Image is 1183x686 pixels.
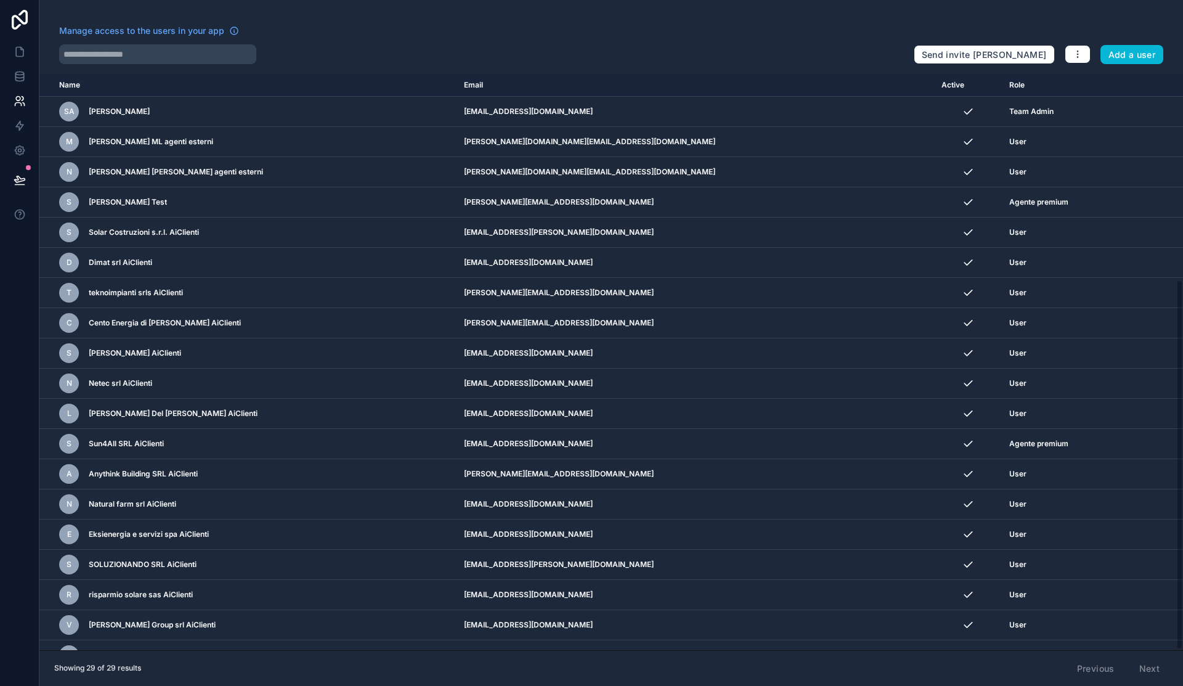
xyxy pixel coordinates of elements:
[1009,620,1026,630] span: User
[39,74,1183,650] div: scrollable content
[457,97,934,127] td: [EMAIL_ADDRESS][DOMAIN_NAME]
[1009,197,1068,207] span: Agente premium
[1009,378,1026,388] span: User
[1009,288,1026,298] span: User
[89,137,213,147] span: [PERSON_NAME] ML agenti esterni
[1009,137,1026,147] span: User
[89,499,176,509] span: Natural farm srl AiClienti
[89,227,199,237] span: Solar Costruzioni s.r.l. AiClienti
[1100,45,1164,65] button: Add a user
[1009,409,1026,419] span: User
[67,590,71,600] span: r
[457,218,934,248] td: [EMAIL_ADDRESS][PERSON_NAME][DOMAIN_NAME]
[67,167,72,177] span: N
[457,248,934,278] td: [EMAIL_ADDRESS][DOMAIN_NAME]
[89,378,152,388] span: Netec srl AiClienti
[457,369,934,399] td: [EMAIL_ADDRESS][DOMAIN_NAME]
[457,489,934,520] td: [EMAIL_ADDRESS][DOMAIN_NAME]
[89,439,164,449] span: Sun4All SRL AiClienti
[457,550,934,580] td: [EMAIL_ADDRESS][PERSON_NAME][DOMAIN_NAME]
[66,137,73,147] span: M
[89,197,167,207] span: [PERSON_NAME] Test
[67,197,71,207] span: S
[67,409,71,419] span: L
[1009,318,1026,328] span: User
[67,469,72,479] span: A
[1009,167,1026,177] span: User
[59,25,224,37] span: Manage access to the users in your app
[59,25,239,37] a: Manage access to the users in your app
[934,74,1001,97] th: Active
[64,107,75,116] span: SA
[1009,529,1026,539] span: User
[1009,439,1068,449] span: Agente premium
[67,227,71,237] span: S
[457,580,934,610] td: [EMAIL_ADDRESS][DOMAIN_NAME]
[54,663,141,673] span: Showing 29 of 29 results
[457,459,934,489] td: [PERSON_NAME][EMAIL_ADDRESS][DOMAIN_NAME]
[457,429,934,459] td: [EMAIL_ADDRESS][DOMAIN_NAME]
[1009,348,1026,358] span: User
[457,157,934,187] td: [PERSON_NAME][DOMAIN_NAME][EMAIL_ADDRESS][DOMAIN_NAME]
[1009,227,1026,237] span: User
[457,338,934,369] td: [EMAIL_ADDRESS][DOMAIN_NAME]
[457,187,934,218] td: [PERSON_NAME][EMAIL_ADDRESS][DOMAIN_NAME]
[67,620,72,630] span: V
[67,439,71,449] span: S
[1009,107,1054,116] span: Team Admin
[89,469,198,479] span: Anythink Building SRL AiClienti
[1009,469,1026,479] span: User
[457,278,934,308] td: [PERSON_NAME][EMAIL_ADDRESS][DOMAIN_NAME]
[457,640,934,671] td: [PERSON_NAME][EMAIL_ADDRESS][DOMAIN_NAME]
[67,288,71,298] span: t
[67,378,72,388] span: N
[89,167,263,177] span: [PERSON_NAME] [PERSON_NAME] agenti esterni
[39,74,457,97] th: Name
[1009,258,1026,267] span: User
[457,308,934,338] td: [PERSON_NAME][EMAIL_ADDRESS][DOMAIN_NAME]
[89,107,150,116] span: [PERSON_NAME]
[89,529,209,539] span: Eksienergia e servizi spa AiClienti
[457,520,934,550] td: [EMAIL_ADDRESS][DOMAIN_NAME]
[457,127,934,157] td: [PERSON_NAME][DOMAIN_NAME][EMAIL_ADDRESS][DOMAIN_NAME]
[89,258,152,267] span: Dimat srl AiClienti
[914,45,1055,65] button: Send invite [PERSON_NAME]
[67,318,72,328] span: C
[67,499,72,509] span: N
[1009,590,1026,600] span: User
[457,74,934,97] th: Email
[89,590,193,600] span: risparmio solare sas AiClienti
[67,529,71,539] span: E
[67,348,71,358] span: S
[89,348,181,358] span: [PERSON_NAME] AiClienti
[1009,499,1026,509] span: User
[89,318,241,328] span: Cento Energia di [PERSON_NAME] AiClienti
[89,560,197,570] span: SOLUZIONANDO SRL AiClienti
[89,620,216,630] span: [PERSON_NAME] Group srl AiClienti
[89,288,183,298] span: teknoimpianti srls AiClienti
[67,258,72,267] span: D
[1002,74,1134,97] th: Role
[89,409,258,419] span: [PERSON_NAME] Del [PERSON_NAME] AiClienti
[67,560,71,570] span: S
[1009,560,1026,570] span: User
[457,399,934,429] td: [EMAIL_ADDRESS][DOMAIN_NAME]
[457,610,934,640] td: [EMAIL_ADDRESS][DOMAIN_NAME]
